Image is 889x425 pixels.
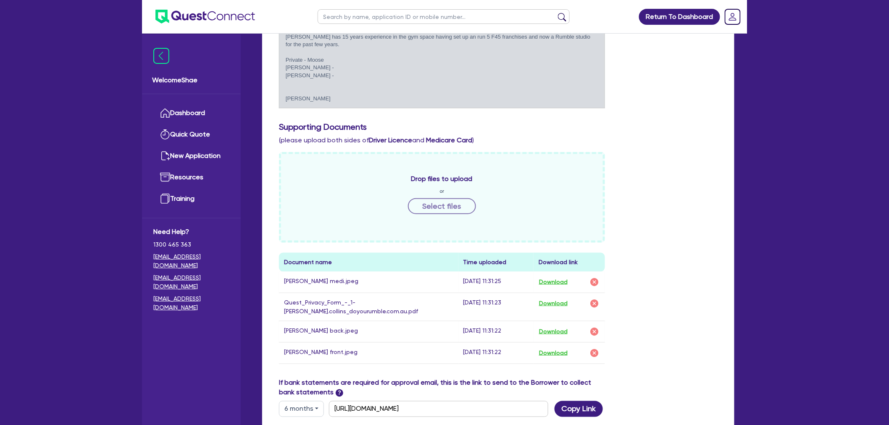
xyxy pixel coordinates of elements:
span: or [439,187,444,195]
p: Private - Moose [286,56,598,64]
a: [EMAIL_ADDRESS][DOMAIN_NAME] [153,252,229,270]
a: Return To Dashboard [639,9,720,25]
img: resources [160,172,170,182]
td: [PERSON_NAME] medi.jpeg [279,272,458,293]
span: Need Help? [153,227,229,237]
td: [DATE] 11:31:22 [458,342,534,364]
img: icon-menu-close [153,48,169,64]
button: Download [539,277,568,288]
img: delete-icon [589,277,600,287]
span: 1300 465 363 [153,240,229,249]
a: Quick Quote [153,124,229,145]
img: delete-icon [589,327,600,337]
a: [EMAIL_ADDRESS][DOMAIN_NAME] [153,273,229,291]
button: Download [539,348,568,359]
p: [PERSON_NAME] has 15 years experience in the gym space having set up an run 5 F45 franchises and ... [286,33,598,49]
button: Select files [408,198,476,214]
th: Document name [279,253,458,272]
img: quick-quote [160,129,170,139]
input: Search by name, application ID or mobile number... [318,9,570,24]
img: delete-icon [589,348,600,358]
button: Download [539,298,568,309]
th: Download link [534,253,605,272]
b: Driver Licence [369,136,412,144]
td: [PERSON_NAME] back.jpeg [279,321,458,342]
a: Training [153,188,229,210]
button: Dropdown toggle [279,401,324,417]
th: Time uploaded [458,253,534,272]
a: Dashboard [153,102,229,124]
td: Quest_Privacy_Form_-_1-[PERSON_NAME].collins_doyourumble.com.au.pdf [279,293,458,321]
h3: Supporting Documents [279,122,718,132]
a: New Application [153,145,229,167]
img: quest-connect-logo-blue [155,10,255,24]
a: Dropdown toggle [722,6,744,28]
td: [DATE] 11:31:25 [458,272,534,293]
p: [PERSON_NAME] [286,95,598,102]
button: Copy Link [555,401,603,417]
label: If bank statements are required for approval email, this is the link to send to the Borrower to c... [279,378,605,398]
span: Drop files to upload [411,174,473,184]
td: [DATE] 11:31:23 [458,293,534,321]
img: new-application [160,151,170,161]
span: (please upload both sides of and ) [279,136,474,144]
a: Resources [153,167,229,188]
td: [PERSON_NAME] front.jpeg [279,342,458,364]
p: [PERSON_NAME] - [286,64,598,71]
td: [DATE] 11:31:22 [458,321,534,342]
button: Download [539,326,568,337]
img: delete-icon [589,299,600,309]
span: Welcome Shae [152,75,231,85]
p: [PERSON_NAME] - [286,72,598,79]
span: ? [336,389,343,397]
img: training [160,194,170,204]
b: Medicare Card [426,136,472,144]
a: [EMAIL_ADDRESS][DOMAIN_NAME] [153,294,229,312]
